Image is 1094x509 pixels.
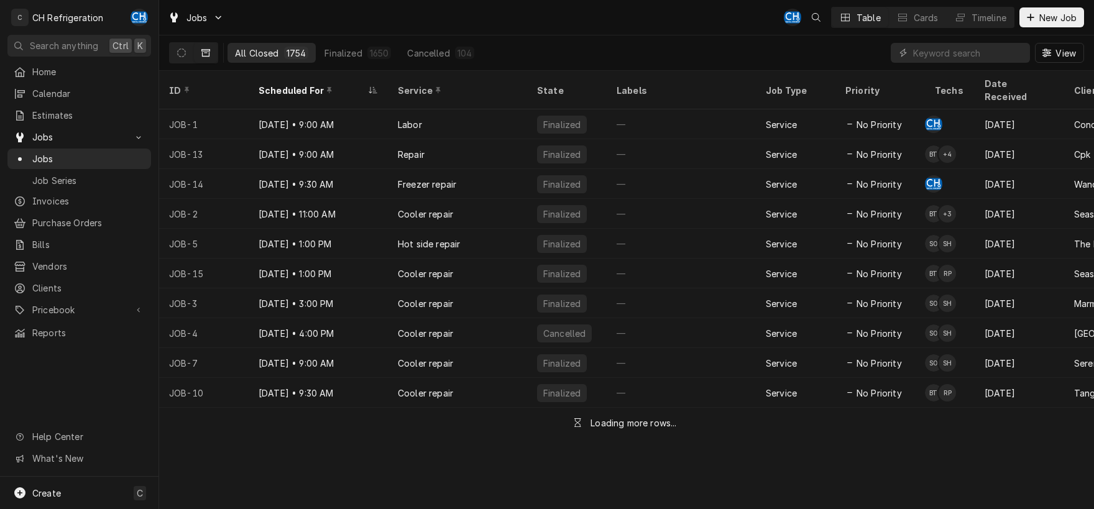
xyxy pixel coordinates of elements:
[32,452,144,465] span: What's New
[784,9,801,26] div: CH
[939,265,956,282] div: Ruben Perez's Avatar
[925,265,942,282] div: BT
[766,297,797,310] div: Service
[542,327,587,340] div: Cancelled
[159,199,249,229] div: JOB-2
[925,354,942,372] div: Steve Olson's Avatar
[925,384,942,401] div: Billy Thompson's Avatar
[249,288,388,318] div: [DATE] • 3:00 PM
[542,357,582,370] div: Finalized
[607,139,756,169] div: —
[32,326,145,339] span: Reports
[32,87,145,100] span: Calendar
[137,487,143,500] span: C
[186,11,208,24] span: Jobs
[249,199,388,229] div: [DATE] • 11:00 AM
[159,109,249,139] div: JOB-1
[542,387,582,400] div: Finalized
[398,297,453,310] div: Cooler repair
[324,47,362,60] div: Finalized
[32,303,126,316] span: Pricebook
[542,208,582,221] div: Finalized
[542,148,582,161] div: Finalized
[925,235,942,252] div: SO
[975,169,1064,199] div: [DATE]
[159,318,249,348] div: JOB-4
[1037,11,1079,24] span: New Job
[7,191,151,211] a: Invoices
[7,300,151,320] a: Go to Pricebook
[159,259,249,288] div: JOB-15
[32,152,145,165] span: Jobs
[32,195,145,208] span: Invoices
[975,288,1064,318] div: [DATE]
[939,235,956,252] div: SH
[542,237,582,250] div: Finalized
[925,145,942,163] div: Billy Thompson's Avatar
[7,149,151,169] a: Jobs
[914,11,939,24] div: Cards
[7,234,151,255] a: Bills
[7,127,151,147] a: Go to Jobs
[607,259,756,288] div: —
[925,175,942,193] div: Chris Hiraga's Avatar
[1074,148,1090,161] div: Cpk
[784,9,801,26] div: Chris Hiraga's Avatar
[925,116,942,133] div: CH
[542,178,582,191] div: Finalized
[935,84,965,97] div: Techs
[32,109,145,122] span: Estimates
[131,9,148,26] div: CH
[607,169,756,199] div: —
[845,84,912,97] div: Priority
[857,237,902,250] span: No Priority
[925,175,942,193] div: CH
[925,205,942,222] div: Billy Thompson's Avatar
[766,178,797,191] div: Service
[939,324,956,342] div: Steven Hiraga's Avatar
[925,324,942,342] div: Steve Olson's Avatar
[766,208,797,221] div: Service
[249,229,388,259] div: [DATE] • 1:00 PM
[607,288,756,318] div: —
[32,11,104,24] div: CH Refrigeration
[607,199,756,229] div: —
[249,139,388,169] div: [DATE] • 9:00 AM
[32,131,126,144] span: Jobs
[925,205,942,222] div: BT
[939,145,956,163] div: + 4
[975,259,1064,288] div: [DATE]
[939,324,956,342] div: SH
[542,297,582,310] div: Finalized
[131,9,148,26] div: Chris Hiraga's Avatar
[398,148,425,161] div: Repair
[249,259,388,288] div: [DATE] • 1:00 PM
[857,148,902,161] span: No Priority
[975,378,1064,408] div: [DATE]
[975,109,1064,139] div: [DATE]
[939,295,956,312] div: Steven Hiraga's Avatar
[398,267,453,280] div: Cooler repair
[159,229,249,259] div: JOB-5
[259,84,365,97] div: Scheduled For
[939,205,956,222] div: + 3
[398,84,515,97] div: Service
[806,7,826,27] button: Open search
[766,148,797,161] div: Service
[1019,7,1084,27] button: New Job
[7,323,151,343] a: Reports
[137,39,143,52] span: K
[7,256,151,277] a: Vendors
[857,11,881,24] div: Table
[7,170,151,191] a: Job Series
[766,267,797,280] div: Service
[617,84,746,97] div: Labels
[607,348,756,378] div: —
[398,357,453,370] div: Cooler repair
[7,105,151,126] a: Estimates
[7,83,151,104] a: Calendar
[857,208,902,221] span: No Priority
[32,174,145,187] span: Job Series
[159,288,249,318] div: JOB-3
[398,178,456,191] div: Freezer repair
